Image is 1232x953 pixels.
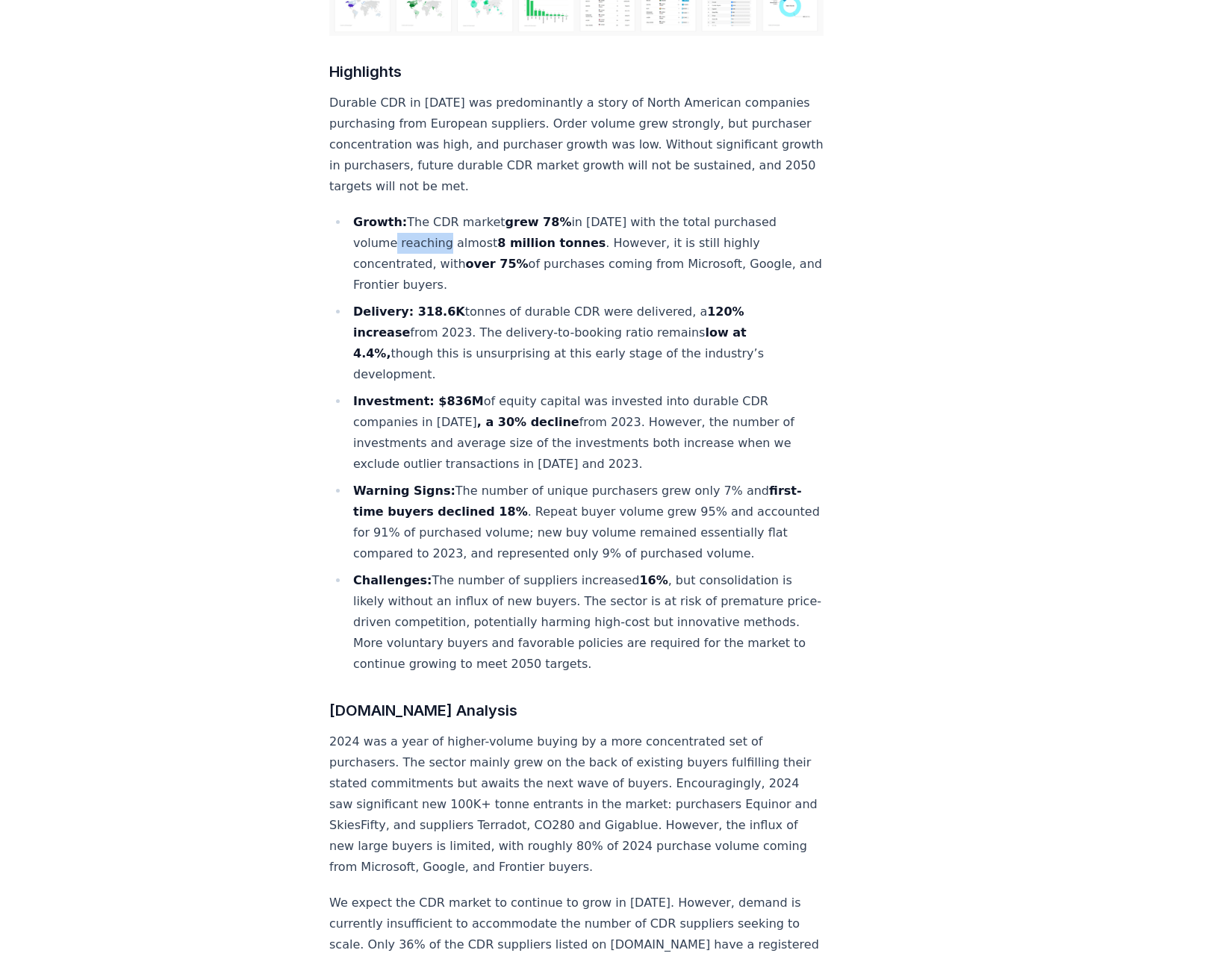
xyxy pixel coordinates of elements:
strong: 8 million tonnes [497,236,606,250]
strong: Warning Signs: [353,484,455,498]
li: The CDR market in [DATE] with the total purchased volume reaching almost . However, it is still h... [349,212,824,296]
strong: , a 30% decline [477,415,579,429]
strong: low at 4.4%, [353,325,747,360]
strong: Delivery: 318.6K [353,304,465,319]
strong: 16% [639,573,668,587]
h3: Highlights [329,60,824,84]
strong: over 75% [466,257,529,271]
li: tonnes of durable CDR were delivered, a from 2023​. The delivery-to-booking ratio remains though ... [349,301,824,385]
li: The number of unique purchasers grew only 7% and . Repeat buyer volume grew 95% and accounted for... [349,481,824,564]
li: The number of suppliers increased , but consolidation is likely without an influx of new buyers. ... [349,570,824,675]
strong: Challenges: [353,573,432,587]
p: Durable CDR in [DATE] was predominantly a story of North American companies purchasing from Europ... [329,93,824,197]
strong: Growth: [353,215,407,229]
p: 2024 was a year of higher-volume buying by a more concentrated set of purchasers. The sector main... [329,731,824,878]
strong: grew 78% [505,215,572,229]
h3: [DOMAIN_NAME] Analysis [329,699,824,722]
strong: Investment: $836M [353,394,484,408]
li: of equity capital was invested into durable CDR companies in [DATE] from 2023​. However, the numb... [349,391,824,475]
